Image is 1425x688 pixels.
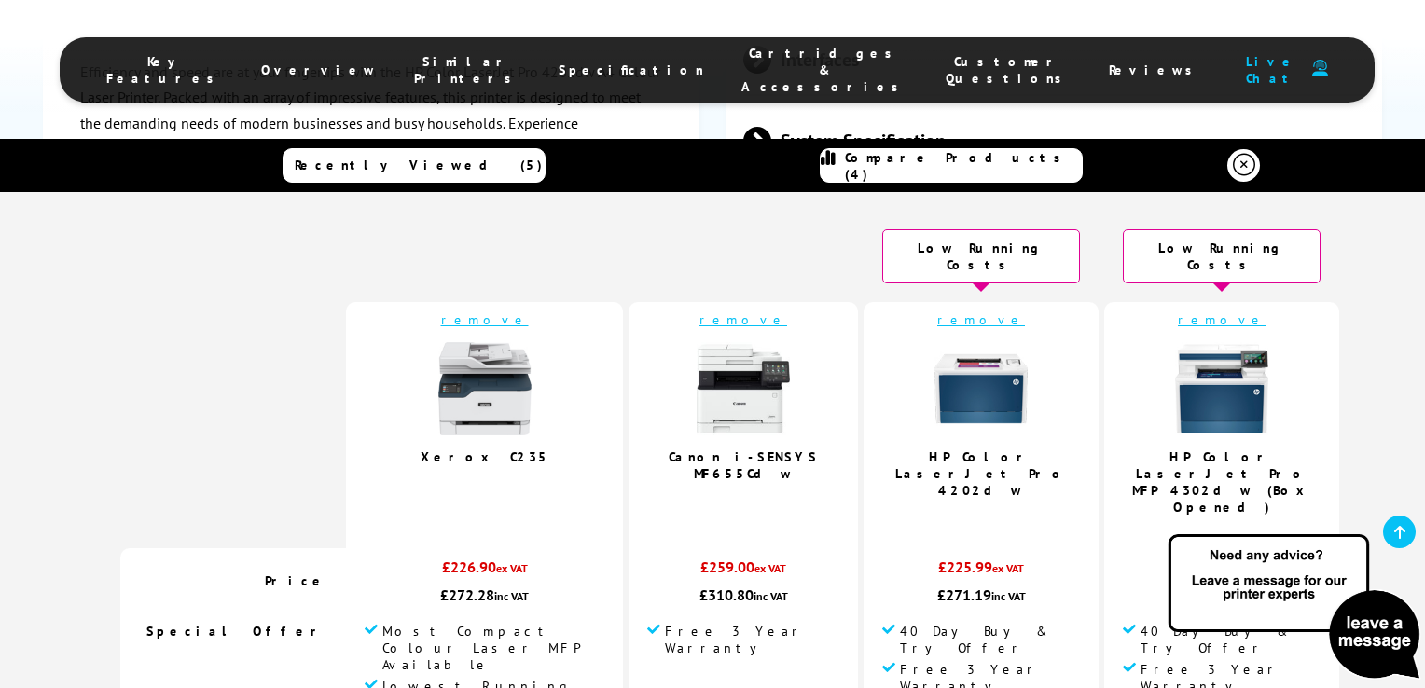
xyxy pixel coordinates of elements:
[647,557,839,585] div: £259.00
[441,311,529,328] a: remove
[988,508,1007,530] span: / 5
[820,148,1083,183] a: Compare Products (4)
[965,508,988,530] span: 5.0
[1175,342,1268,435] img: HP-4302dw-Front-Main-Small.jpg
[295,157,543,173] span: Recently Viewed (5)
[900,623,1080,656] span: 40 Day Buy & Try Offer
[468,475,491,496] span: 4.7
[438,342,532,435] img: Xerox-C235-Front-Main-Small.jpg
[1123,229,1321,283] div: Low Running Costs
[1123,585,1321,604] div: £283.10
[992,561,1024,575] span: ex VAT
[845,149,1082,183] span: Compare Products (4)
[559,62,704,78] span: Specification
[991,589,1026,603] span: inc VAT
[496,561,528,575] span: ex VAT
[80,60,662,186] p: Efficiency and speed are at your fingertips with the HP Color LaserJet Pro 4202dw A4 Colour Laser...
[895,448,1068,499] a: HP Color LaserJet Pro 4202dw
[1164,531,1425,684] img: Open Live Chat window
[934,342,1028,435] img: HP-4202DN-Front-Main-Small.jpg
[491,475,510,496] span: / 5
[106,53,224,87] span: Key Features
[882,557,1080,585] div: £225.99
[283,148,546,183] a: Recently Viewed (5)
[741,45,908,95] span: Cartridges & Accessories
[937,311,1025,328] a: remove
[750,491,769,513] span: / 5
[1123,557,1321,585] div: £235.92
[754,561,786,575] span: ex VAT
[1239,53,1303,87] span: Live Chat
[727,491,750,513] span: 5.0
[146,623,327,640] span: Special Offer
[647,585,839,604] div: £310.80
[1178,311,1266,328] a: remove
[669,448,819,482] a: Canon i-SENSYS MF655Cdw
[1132,448,1311,516] a: HP Color LaserJet Pro MFP 4302dw (Box Opened)
[365,585,604,604] div: £272.28
[1312,60,1328,77] img: user-headset-duotone.svg
[414,53,521,87] span: Similar Printers
[882,585,1080,604] div: £271.19
[265,572,327,589] span: Price
[697,342,790,435] img: Canon-MF655Cdw-Front-Small.jpg
[882,229,1080,283] div: Low Running Costs
[665,623,839,656] span: Free 3 Year Warranty
[946,53,1072,87] span: Customer Questions
[1109,62,1202,78] span: Reviews
[699,311,787,328] a: remove
[494,589,529,603] span: inc VAT
[754,589,788,603] span: inc VAT
[421,448,549,465] a: Xerox C235
[261,62,377,78] span: Overview
[365,557,604,585] div: £226.90
[1141,623,1321,656] span: 40 Day Buy & Try Offer
[382,623,604,673] span: Most Compact Colour Laser MFP Available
